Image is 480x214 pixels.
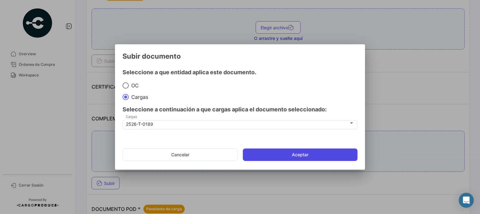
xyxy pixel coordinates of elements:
h4: Seleccione a continuación a que cargas aplica el documento seleccionado: [122,105,357,114]
div: Abrir Intercom Messenger [459,193,474,208]
span: Cargas [129,94,148,100]
h4: Seleccione a que entidad aplica este documento. [122,68,357,77]
button: Aceptar [243,148,357,161]
h3: Subir documento [122,52,357,61]
button: Cancelar [122,148,238,161]
mat-select-trigger: 2526-T-0189 [126,121,153,127]
span: OC [129,82,139,89]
